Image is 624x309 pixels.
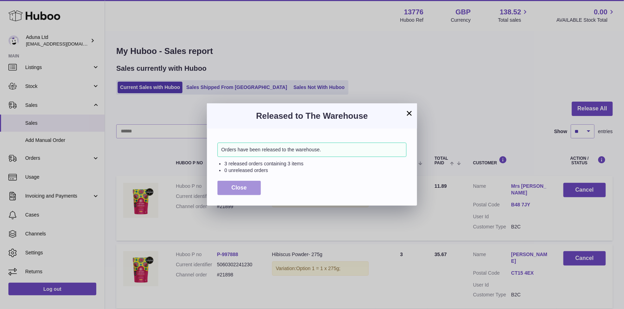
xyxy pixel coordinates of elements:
[217,110,407,122] h3: Released to The Warehouse
[231,185,247,191] span: Close
[224,167,407,174] li: 0 unreleased orders
[224,160,407,167] li: 3 released orders containing 3 items
[217,181,261,195] button: Close
[217,143,407,157] div: Orders have been released to the warehouse.
[405,109,414,117] button: ×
